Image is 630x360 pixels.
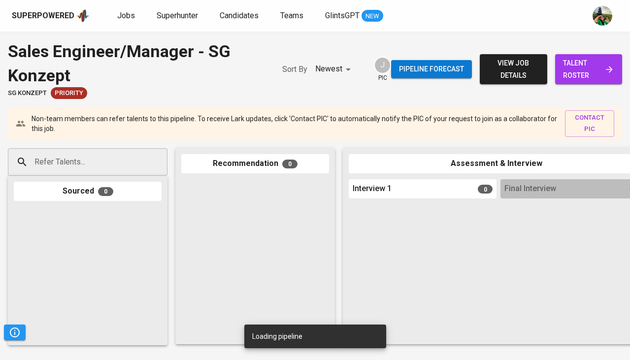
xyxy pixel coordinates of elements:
[117,11,135,20] span: Jobs
[181,154,329,173] div: Recommendation
[14,182,162,201] div: Sourced
[570,112,609,135] span: contact pic
[480,54,547,84] button: view job details
[555,54,622,84] a: talent roster
[478,185,493,194] span: 0
[8,39,263,87] div: Sales Engineer/Manager - SG Konzept
[252,327,302,345] div: Loading pipeline
[98,187,113,196] span: 0
[282,64,307,75] p: Sort By
[593,6,612,26] img: eva@glints.com
[280,11,303,20] span: Teams
[315,60,354,78] div: Newest
[157,10,200,22] a: Superhunter
[563,57,614,81] span: talent roster
[51,87,87,99] div: New Job received from Demand Team
[4,325,26,340] button: Pipeline Triggers
[51,89,87,98] span: Priority
[76,8,90,23] img: app logo
[162,161,164,163] button: Open
[399,63,464,75] span: Pipeline forecast
[504,183,556,195] span: Final Interview
[280,10,305,22] a: Teams
[282,160,298,168] span: 0
[8,89,47,98] span: SG Konzept
[325,11,360,20] span: GlintsGPT
[488,57,539,81] span: view job details
[220,10,261,22] a: Candidates
[362,11,383,21] span: NEW
[220,11,259,20] span: Candidates
[12,10,74,22] div: Superpowered
[157,11,198,20] span: Superhunter
[117,10,137,22] a: Jobs
[12,8,90,23] a: Superpoweredapp logo
[374,57,391,74] div: J
[353,183,392,195] span: Interview 1
[391,60,472,78] button: Pipeline forecast
[32,114,557,133] p: Non-team members can refer talents to this pipeline. To receive Lark updates, click 'Contact PIC'...
[565,110,614,137] button: contact pic
[315,63,342,75] p: Newest
[325,10,383,22] a: GlintsGPT NEW
[374,57,391,82] div: pic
